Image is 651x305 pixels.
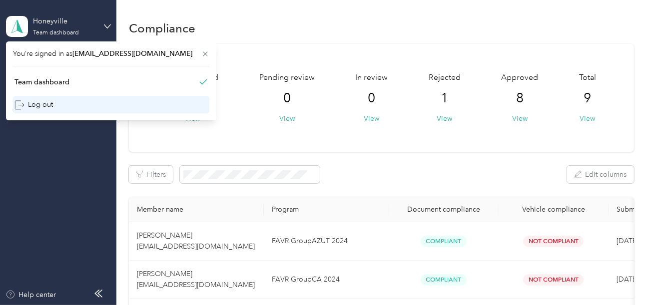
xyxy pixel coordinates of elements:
button: Help center [5,290,56,300]
span: You’re signed in as [13,48,209,59]
span: Approved [501,72,538,84]
span: [EMAIL_ADDRESS][DOMAIN_NAME] [72,49,192,58]
span: Not Compliant [523,236,584,247]
th: Member name [129,197,264,222]
div: Document compliance [397,205,491,214]
td: FAVR GroupAZUT 2024 [264,222,389,261]
span: 0 [368,90,375,106]
span: Compliant [421,274,467,286]
span: Total [579,72,596,84]
span: Pending review [259,72,315,84]
button: Filters [129,166,173,183]
button: Edit columns [567,166,634,183]
span: [PERSON_NAME] [EMAIL_ADDRESS][DOMAIN_NAME] [137,231,255,251]
span: 8 [516,90,524,106]
iframe: Everlance-gr Chat Button Frame [595,249,651,305]
h1: Compliance [129,23,195,33]
span: Not Compliant [523,274,584,286]
div: Log out [14,99,53,110]
th: Program [264,197,389,222]
td: FAVR GroupCA 2024 [264,261,389,299]
span: 9 [584,90,591,106]
span: 0 [283,90,291,106]
div: Vehicle compliance [507,205,601,214]
button: View [279,113,295,124]
div: Honeyville [33,16,95,26]
div: Team dashboard [33,30,79,36]
span: [PERSON_NAME] [EMAIL_ADDRESS][DOMAIN_NAME] [137,270,255,289]
button: View [512,113,528,124]
button: View [364,113,379,124]
span: Compliant [421,236,467,247]
button: View [437,113,452,124]
div: Team dashboard [14,77,69,87]
button: View [580,113,595,124]
span: In review [355,72,388,84]
span: Rejected [429,72,461,84]
span: 1 [441,90,448,106]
